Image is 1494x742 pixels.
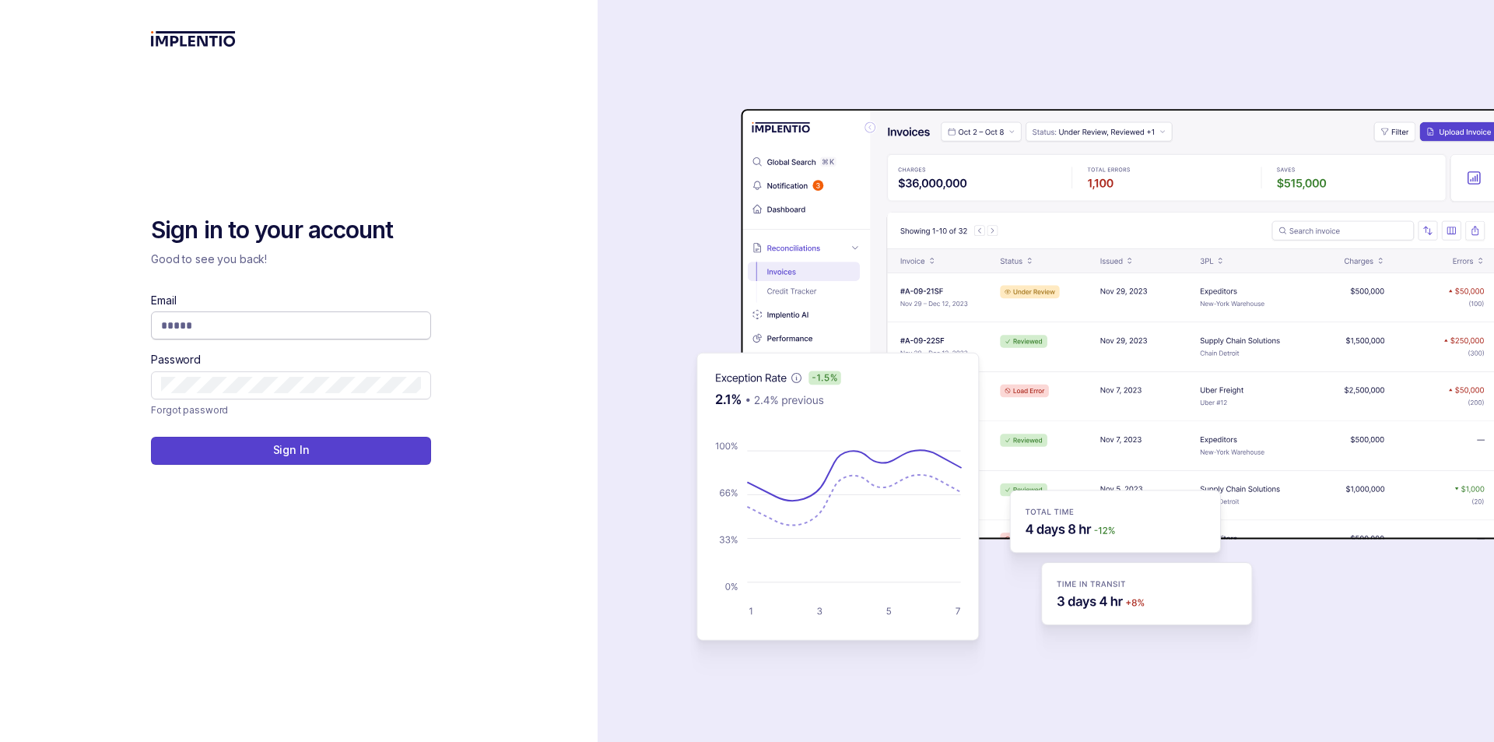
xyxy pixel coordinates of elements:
[273,442,310,458] p: Sign In
[151,251,431,267] p: Good to see you back!
[151,403,228,418] a: Link Forgot password
[151,31,236,47] img: logo
[151,293,176,308] label: Email
[151,215,431,246] h2: Sign in to your account
[151,437,431,465] button: Sign In
[151,352,201,367] label: Password
[151,403,228,418] p: Forgot password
